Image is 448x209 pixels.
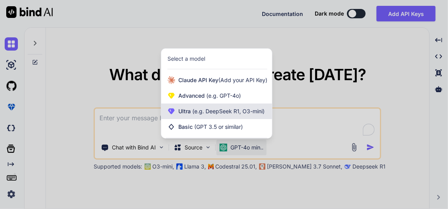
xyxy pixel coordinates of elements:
[191,108,265,114] span: (e.g. DeepSeek R1, O3-mini)
[218,77,267,83] span: (Add your API Key)
[178,123,243,131] span: Basic
[178,107,265,115] span: Ultra
[178,76,267,84] span: Claude API Key
[167,55,205,63] div: Select a model
[194,123,243,130] span: (GPT 3.5 or similar)
[178,92,241,100] span: Advanced
[205,92,241,99] span: (e.g. GPT-4o)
